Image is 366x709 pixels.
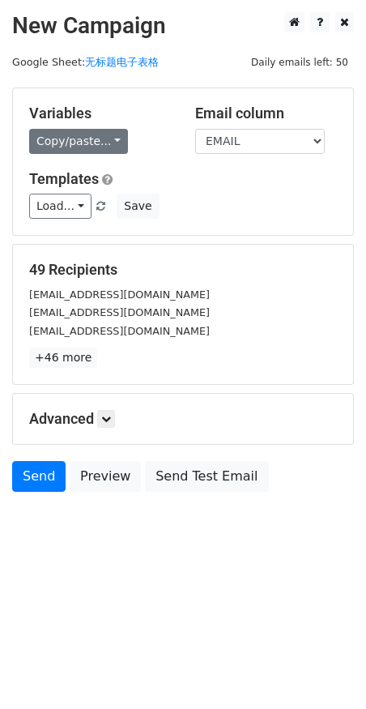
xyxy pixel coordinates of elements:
[29,348,97,368] a: +46 more
[29,170,99,187] a: Templates
[285,631,366,709] div: 聊天小组件
[29,410,337,428] h5: Advanced
[12,461,66,492] a: Send
[245,53,354,71] span: Daily emails left: 50
[29,105,171,122] h5: Variables
[29,306,210,318] small: [EMAIL_ADDRESS][DOMAIN_NAME]
[195,105,337,122] h5: Email column
[145,461,268,492] a: Send Test Email
[29,194,91,219] a: Load...
[29,288,210,301] small: [EMAIL_ADDRESS][DOMAIN_NAME]
[70,461,141,492] a: Preview
[29,325,210,337] small: [EMAIL_ADDRESS][DOMAIN_NAME]
[117,194,159,219] button: Save
[12,56,159,68] small: Google Sheet:
[12,12,354,40] h2: New Campaign
[29,261,337,279] h5: 49 Recipients
[29,129,128,154] a: Copy/paste...
[245,56,354,68] a: Daily emails left: 50
[85,56,159,68] a: 无标题电子表格
[285,631,366,709] iframe: Chat Widget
